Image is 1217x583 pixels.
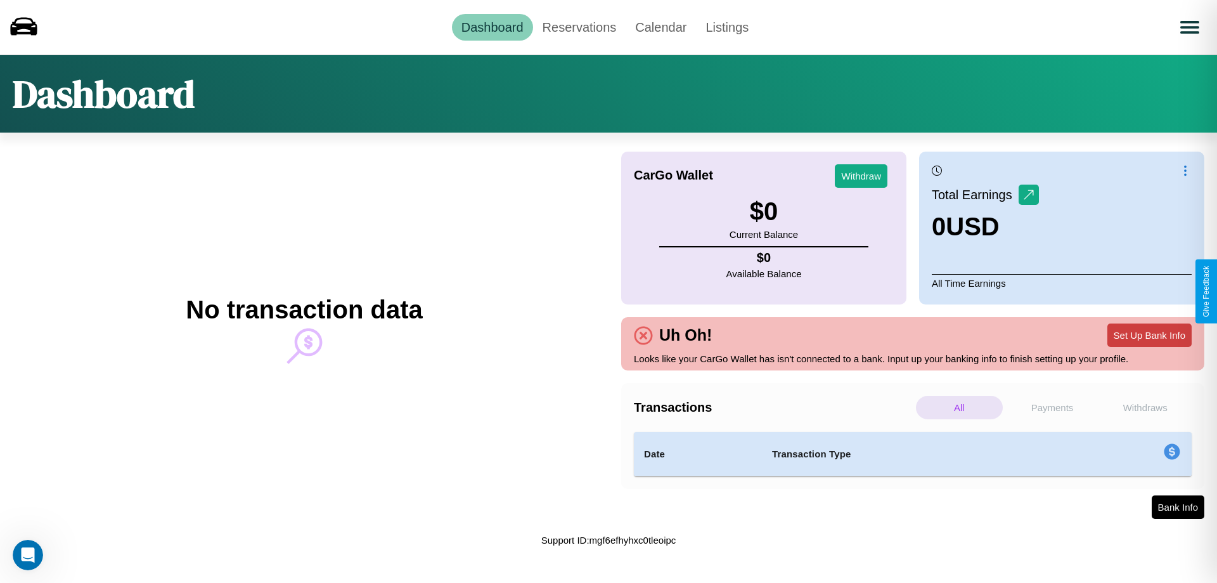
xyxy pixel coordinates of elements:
[634,400,913,415] h4: Transactions
[1009,396,1096,419] p: Payments
[932,183,1019,206] p: Total Earnings
[13,68,195,120] h1: Dashboard
[452,14,533,41] a: Dashboard
[634,432,1192,476] table: simple table
[533,14,626,41] a: Reservations
[541,532,676,549] p: Support ID: mgf6efhyhxc0tleoipc
[186,296,422,324] h2: No transaction data
[644,447,752,462] h4: Date
[626,14,696,41] a: Calendar
[13,540,43,570] iframe: Intercom live chat
[1102,396,1188,419] p: Withdraws
[696,14,758,41] a: Listings
[726,265,802,282] p: Available Balance
[916,396,1003,419] p: All
[1202,266,1211,317] div: Give Feedback
[772,447,1060,462] h4: Transaction Type
[835,164,887,188] button: Withdraw
[730,197,798,226] h3: $ 0
[726,251,802,265] h4: $ 0
[1107,324,1192,347] button: Set Up Bank Info
[653,326,718,344] h4: Uh Oh!
[634,168,713,183] h4: CarGo Wallet
[634,350,1192,367] p: Looks like your CarGo Wallet has isn't connected to a bank. Input up your banking info to finish ...
[932,213,1039,241] h3: 0 USD
[730,226,798,243] p: Current Balance
[1172,10,1207,45] button: Open menu
[1152,495,1204,519] button: Bank Info
[932,274,1192,292] p: All Time Earnings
